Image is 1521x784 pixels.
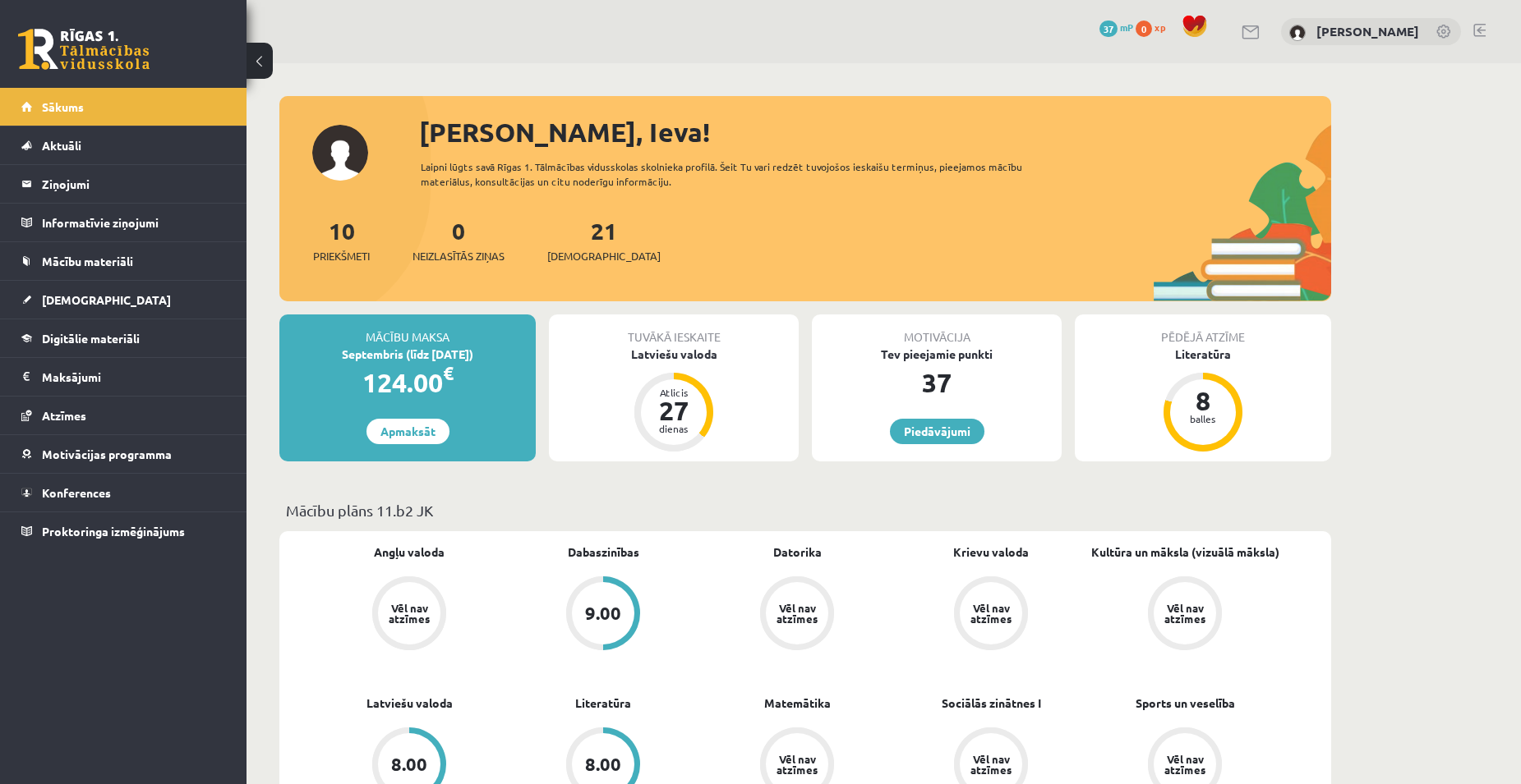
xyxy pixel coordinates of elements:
[585,755,621,773] div: 8.00
[279,314,536,346] div: Mācību maksa
[547,216,661,264] a: 21[DEMOGRAPHIC_DATA]
[968,754,1014,775] div: Vēl nav atzīmes
[1178,387,1228,414] div: 8
[700,576,894,653] a: Vēl nav atzīmes
[21,88,226,126] a: Sākums
[18,29,150,70] a: Rīgas 1. Tālmācības vidusskola
[42,358,226,396] legend: Maksājumi
[1155,21,1165,34] span: xp
[1091,543,1279,561] a: Kultūra un māksla (vizuālā māksla)
[1088,576,1282,653] a: Vēl nav atzīmes
[890,419,984,444] a: Piedāvājumi
[443,361,454,385] span: €
[279,363,536,402] div: 124.00
[21,358,226,396] a: Maksājumi
[585,604,621,622] div: 9.00
[42,204,226,241] legend: Informatīvie ziņojumi
[812,363,1062,402] div: 37
[942,695,1041,712] a: Sociālās zinātnes I
[549,346,799,454] a: Latviešu valoda Atlicis 27 dienas
[21,435,226,473] a: Motivācijas programma
[649,424,698,433] div: dienas
[1120,21,1133,34] span: mP
[953,543,1029,561] a: Krievu valoda
[547,248,661,264] span: [DEMOGRAPHIC_DATA]
[21,126,226,164] a: Aktuāli
[549,346,799,363] div: Latviešu valoda
[21,512,226,550] a: Proktoringa izmēģinājums
[21,319,226,357] a: Digitālie materiāli
[1178,414,1228,424] div: balles
[764,695,831,712] a: Matemātika
[1075,346,1331,454] a: Literatūra 8 balles
[21,165,226,203] a: Ziņojumi
[1289,25,1306,41] img: Ieva Krūmiņa
[42,524,185,539] span: Proktoringa izmēģinājums
[774,603,820,624] div: Vēl nav atzīmes
[21,242,226,280] a: Mācību materiāli
[42,447,172,461] span: Motivācijas programma
[812,314,1062,346] div: Motivācija
[21,474,226,511] a: Konferences
[413,248,505,264] span: Neizlasītās ziņas
[21,281,226,319] a: [DEMOGRAPHIC_DATA]
[1136,695,1235,712] a: Sports un veselība
[1162,603,1208,624] div: Vēl nav atzīmes
[366,695,453,712] a: Latviešu valoda
[42,292,171,307] span: [DEMOGRAPHIC_DATA]
[21,204,226,241] a: Informatīvie ziņojumi
[1099,21,1118,37] span: 37
[313,216,370,264] a: 10Priekšmeti
[773,543,822,561] a: Datorika
[374,543,445,561] a: Angļu valoda
[549,314,799,346] div: Tuvākā ieskaite
[42,254,133,268] span: Mācību materiāli
[1075,346,1331,363] div: Literatūra
[366,419,449,444] a: Apmaksāt
[575,695,631,712] a: Literatūra
[649,397,698,424] div: 27
[1316,23,1419,39] a: [PERSON_NAME]
[1136,21,1152,37] span: 0
[286,499,1325,521] p: Mācību plāns 11.b2 JK
[391,755,427,773] div: 8.00
[42,331,140,346] span: Digitālie materiāli
[21,397,226,434] a: Atzīmes
[774,754,820,775] div: Vēl nav atzīmes
[1162,754,1208,775] div: Vēl nav atzīmes
[42,408,86,423] span: Atzīmes
[413,216,505,264] a: 0Neizlasītās ziņas
[313,248,370,264] span: Priekšmeti
[421,159,1052,189] div: Laipni lūgts savā Rīgas 1. Tālmācības vidusskolas skolnieka profilā. Šeit Tu vari redzēt tuvojošo...
[312,576,506,653] a: Vēl nav atzīmes
[506,576,700,653] a: 9.00
[42,138,81,153] span: Aktuāli
[1099,21,1133,34] a: 37 mP
[968,603,1014,624] div: Vēl nav atzīmes
[279,346,536,363] div: Septembris (līdz [DATE])
[42,485,111,500] span: Konferences
[568,543,639,561] a: Dabaszinības
[42,99,84,114] span: Sākums
[812,346,1062,363] div: Tev pieejamie punkti
[1136,21,1173,34] a: 0 xp
[1075,314,1331,346] div: Pēdējā atzīme
[42,165,226,203] legend: Ziņojumi
[419,112,1331,152] div: [PERSON_NAME], Ieva!
[894,576,1088,653] a: Vēl nav atzīmes
[386,603,432,624] div: Vēl nav atzīmes
[649,387,698,397] div: Atlicis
